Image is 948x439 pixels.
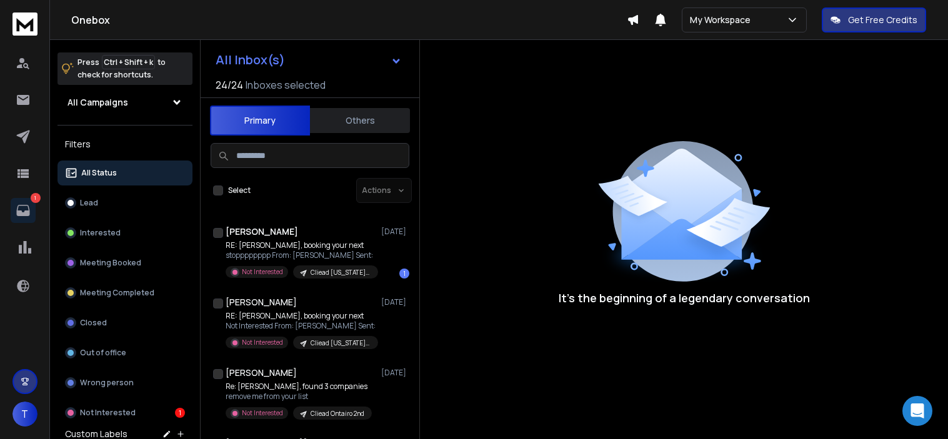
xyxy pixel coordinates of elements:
p: Not Interested [242,338,283,347]
p: Out of office [80,348,126,358]
button: Primary [210,106,310,136]
button: Not Interested1 [57,400,192,425]
button: All Inbox(s) [206,47,412,72]
button: Others [310,107,410,134]
div: 1 [175,408,185,418]
button: All Status [57,160,192,185]
div: 1 [399,269,409,279]
h1: [PERSON_NAME] [226,296,297,308]
button: Closed [57,310,192,335]
p: Cliead Ontairo 2nd [311,409,364,418]
p: My Workspace [690,14,756,26]
p: Not Interested [242,267,283,277]
button: Out of office [57,340,192,365]
p: Not Interested From: [PERSON_NAME] Sent: [226,321,376,331]
span: Ctrl + Shift + k [102,55,155,69]
p: Wrong person [80,378,134,388]
p: Get Free Credits [848,14,917,26]
p: remove me from your list [226,392,372,402]
p: It’s the beginning of a legendary conversation [559,289,810,307]
h1: Onebox [71,12,627,27]
p: 1 [31,193,41,203]
h1: All Campaigns [67,96,128,109]
p: Meeting Completed [80,288,154,298]
p: All Status [81,168,117,178]
img: logo [12,12,37,36]
p: Meeting Booked [80,258,141,268]
p: [DATE] [381,227,409,237]
h1: [PERSON_NAME] [226,225,298,238]
p: Cliead [US_STATE]/ [GEOGRAPHIC_DATA] [GEOGRAPHIC_DATA] [311,338,371,348]
p: Not Interested [80,408,136,418]
button: Meeting Booked [57,250,192,275]
button: T [12,402,37,427]
label: Select [228,185,251,195]
p: Not Interested [242,408,283,418]
p: Cliead [US_STATE]/ [GEOGRAPHIC_DATA] [GEOGRAPHIC_DATA] [311,268,371,277]
h1: All Inbox(s) [216,54,285,66]
p: stopppppppp From: [PERSON_NAME] Sent: [226,250,376,260]
p: [DATE] [381,297,409,307]
button: Interested [57,220,192,245]
p: Closed [80,318,107,328]
p: Interested [80,228,121,238]
div: Open Intercom Messenger [902,396,932,426]
button: Get Free Credits [822,7,926,32]
button: Wrong person [57,370,192,395]
p: RE: [PERSON_NAME], booking your next [226,240,376,250]
p: [DATE] [381,368,409,378]
p: Lead [80,198,98,208]
p: Press to check for shortcuts. [77,56,166,81]
h1: [PERSON_NAME] [226,367,297,379]
h3: Filters [57,136,192,153]
button: All Campaigns [57,90,192,115]
p: Re: [PERSON_NAME], found 3 companies [226,382,372,392]
p: RE: [PERSON_NAME], booking your next [226,311,376,321]
span: 24 / 24 [216,77,243,92]
h3: Inboxes selected [246,77,326,92]
button: Lead [57,190,192,215]
button: Meeting Completed [57,280,192,305]
a: 1 [11,198,36,223]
